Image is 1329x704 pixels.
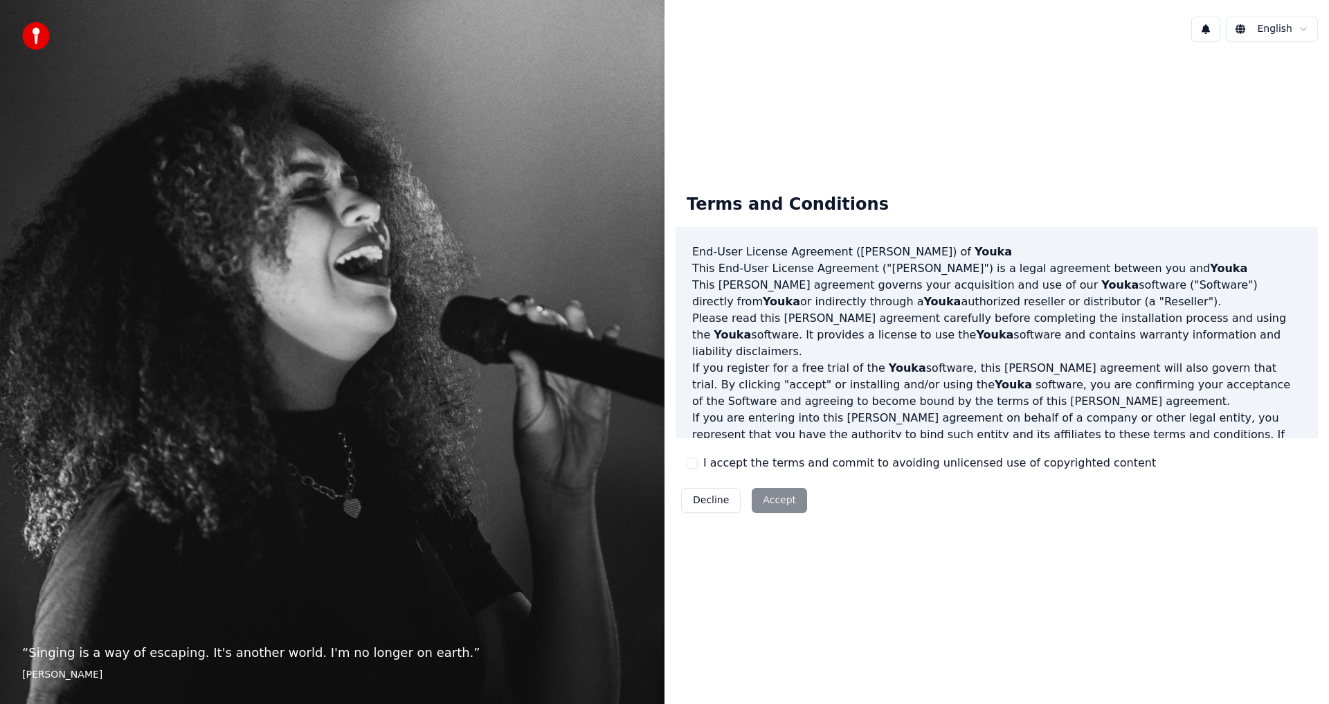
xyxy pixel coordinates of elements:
[692,360,1301,410] p: If you register for a free trial of the software, this [PERSON_NAME] agreement will also govern t...
[681,488,741,513] button: Decline
[1210,262,1247,275] span: Youka
[676,183,900,227] div: Terms and Conditions
[692,310,1301,360] p: Please read this [PERSON_NAME] agreement carefully before completing the installation process and...
[692,244,1301,260] h3: End-User License Agreement ([PERSON_NAME]) of
[995,378,1032,391] span: Youka
[976,328,1013,341] span: Youka
[692,410,1301,476] p: If you are entering into this [PERSON_NAME] agreement on behalf of a company or other legal entit...
[22,22,50,50] img: youka
[889,361,926,374] span: Youka
[22,668,642,682] footer: [PERSON_NAME]
[22,643,642,662] p: “ Singing is a way of escaping. It's another world. I'm no longer on earth. ”
[975,245,1012,258] span: Youka
[703,455,1156,471] label: I accept the terms and commit to avoiding unlicensed use of copyrighted content
[763,295,800,308] span: Youka
[923,295,961,308] span: Youka
[692,277,1301,310] p: This [PERSON_NAME] agreement governs your acquisition and use of our software ("Software") direct...
[1101,278,1139,291] span: Youka
[692,260,1301,277] p: This End-User License Agreement ("[PERSON_NAME]") is a legal agreement between you and
[714,328,751,341] span: Youka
